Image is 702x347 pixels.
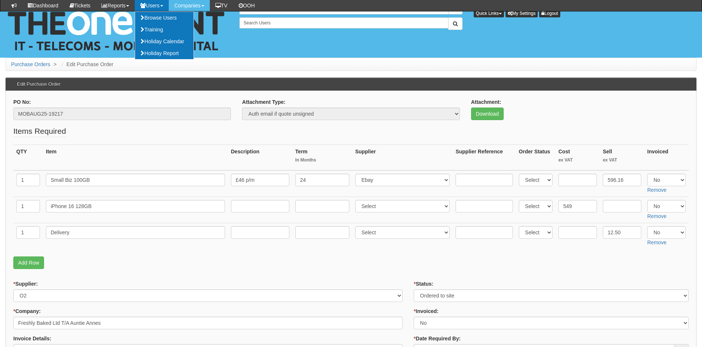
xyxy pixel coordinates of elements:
a: Logout [539,9,560,17]
small: In Months [295,157,349,163]
a: Remove [647,239,666,245]
a: Purchase Orders [11,61,50,67]
label: Attachment Type: [242,98,285,106]
a: Remove [647,213,666,219]
th: QTY [13,145,43,171]
a: Training [135,24,194,35]
th: Term [292,145,352,171]
label: PO No: [13,98,31,106]
a: Holiday Report [135,47,194,59]
h3: Edit Purchase Order [13,78,64,91]
th: Cost [555,145,600,171]
a: Browse Users [135,12,194,24]
label: Attachment: [471,98,501,106]
a: My Settings [505,9,538,17]
label: Company: [13,307,41,315]
a: Add Row [13,256,44,269]
th: Supplier Reference [453,145,516,171]
a: Holiday Calendar [135,35,194,47]
th: Supplier [352,145,453,171]
th: Invoiced [644,145,689,171]
li: Edit Purchase Order [60,61,114,68]
input: Search Users [239,17,448,28]
a: Remove [647,187,666,193]
small: ex VAT [603,157,641,163]
label: Invoice Details: [13,335,51,342]
th: Order Status [516,145,555,171]
th: Sell [600,145,644,171]
label: Invoiced: [414,307,439,315]
label: Supplier: [13,280,38,288]
button: Quick Links [474,9,504,17]
th: Description [228,145,292,171]
legend: Items Required [13,126,66,137]
small: ex VAT [558,157,597,163]
a: Download [471,108,504,120]
th: Item [43,145,228,171]
label: Date Required By: [414,335,461,342]
span: > [52,61,58,67]
label: Status: [414,280,433,288]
